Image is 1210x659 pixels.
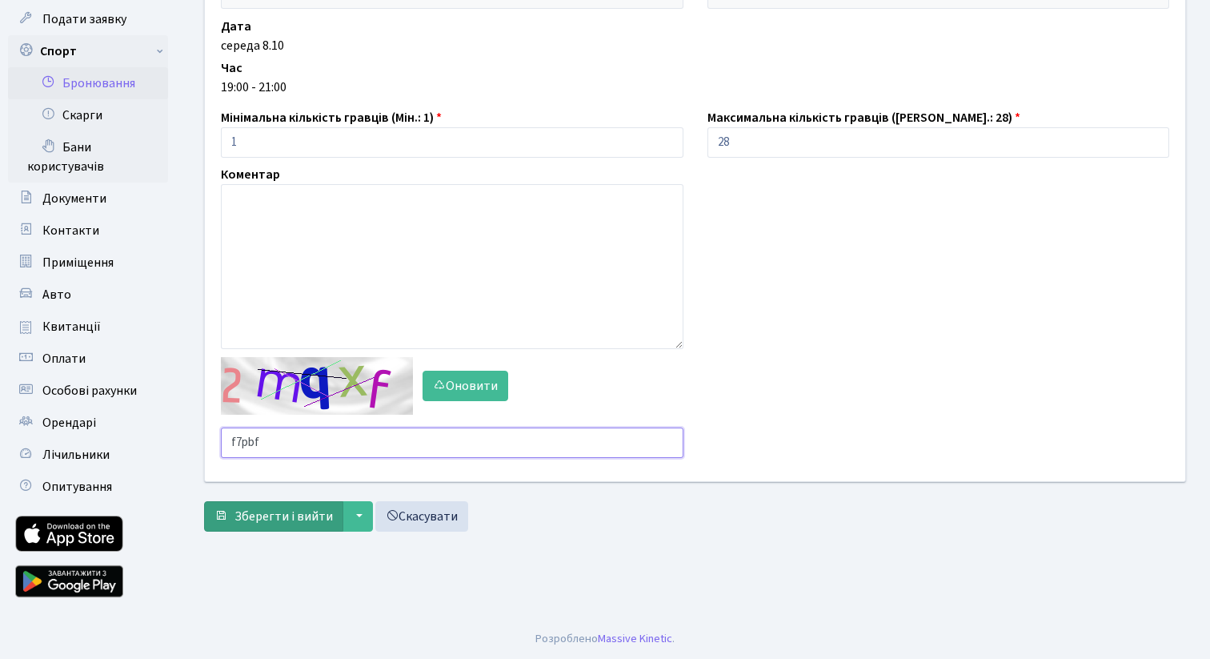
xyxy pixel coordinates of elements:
[423,371,508,401] button: Оновити
[42,190,106,207] span: Документи
[234,508,333,525] span: Зберегти і вийти
[535,630,675,648] div: Розроблено .
[42,254,114,271] span: Приміщення
[8,67,168,99] a: Бронювання
[221,36,1169,55] div: середа 8.10
[8,183,168,215] a: Документи
[8,375,168,407] a: Особові рахунки
[8,407,168,439] a: Орендарі
[221,58,242,78] label: Час
[221,108,442,127] label: Мінімальна кількість гравців (Мін.: 1)
[42,382,137,400] span: Особові рахунки
[8,343,168,375] a: Оплати
[42,350,86,368] span: Оплати
[42,318,101,336] span: Квитанції
[221,78,1169,97] div: 19:00 - 21:00
[8,3,168,35] a: Подати заявку
[8,35,168,67] a: Спорт
[598,630,672,647] a: Massive Kinetic
[8,471,168,503] a: Опитування
[42,10,126,28] span: Подати заявку
[42,414,96,432] span: Орендарі
[707,108,1020,127] label: Максимальна кількість гравців ([PERSON_NAME].: 28)
[8,215,168,247] a: Контакти
[42,478,112,496] span: Опитування
[8,99,168,131] a: Скарги
[375,501,468,532] a: Скасувати
[8,131,168,183] a: Бани користувачів
[42,222,99,239] span: Контакти
[221,165,280,184] label: Коментар
[8,279,168,311] a: Авто
[204,501,343,532] button: Зберегти і вийти
[42,286,71,303] span: Авто
[221,17,251,36] label: Дата
[8,439,168,471] a: Лічильники
[221,428,683,458] input: Введіть текст із зображення
[42,446,110,464] span: Лічильники
[8,247,168,279] a: Приміщення
[221,357,413,415] img: default
[8,311,168,343] a: Квитанції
